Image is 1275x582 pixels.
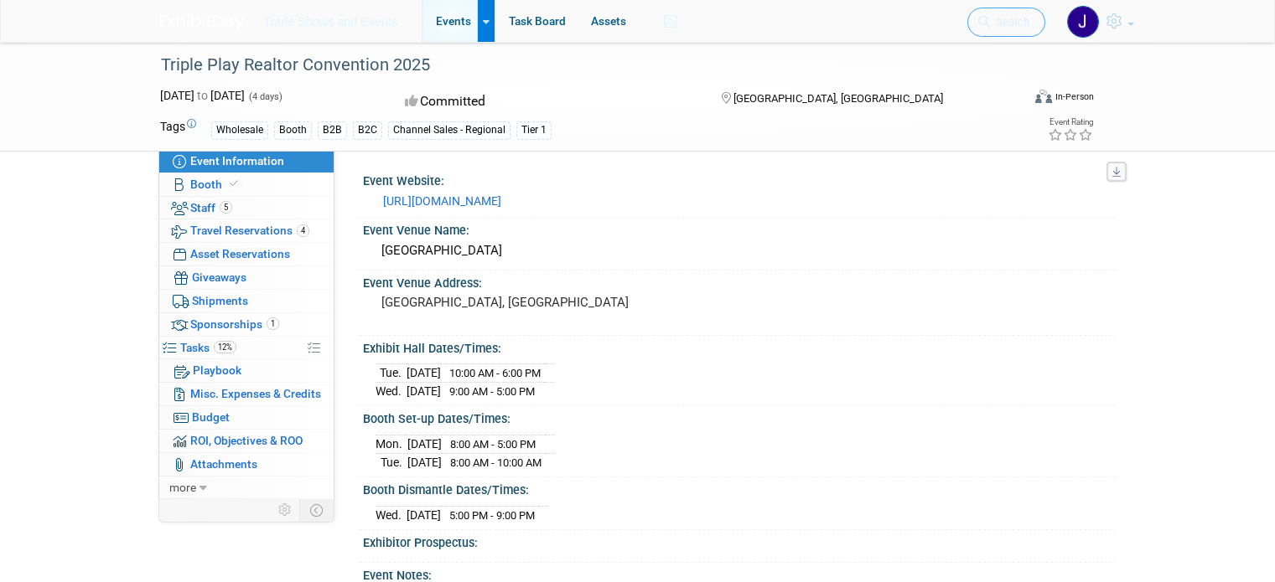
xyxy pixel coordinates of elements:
a: Misc. Expenses & Credits [159,383,334,405]
img: Format-Inperson.png [1035,90,1052,103]
div: Booth [274,121,312,139]
td: [DATE] [407,435,442,453]
span: Giveaways [192,270,246,284]
a: Playbook [159,359,334,382]
td: [DATE] [407,382,441,399]
span: 4 [297,224,309,237]
div: Exhibitor Prospectus: [363,530,1116,551]
td: Tags [160,118,196,139]
span: 1 [267,317,279,330]
a: Sponsorships1 [159,313,334,336]
span: [GEOGRAPHIC_DATA], [GEOGRAPHIC_DATA] [733,92,943,105]
span: Sponsorships [190,317,279,331]
td: [DATE] [407,506,441,523]
pre: [GEOGRAPHIC_DATA], [GEOGRAPHIC_DATA] [381,295,658,310]
td: Personalize Event Tab Strip [271,499,300,521]
span: Shipments [192,294,248,307]
a: Tasks12% [159,337,334,359]
img: ExhibitDay [160,14,244,31]
span: Travel Reservations [190,224,309,237]
a: Giveaways [159,266,334,289]
td: Toggle Event Tabs [299,499,334,521]
td: [DATE] [407,453,442,471]
a: Booth [159,173,334,196]
span: ROI, Objectives & ROO [190,434,303,447]
div: Booth Dismantle Dates/Times: [363,477,1116,498]
div: Booth Set-up Dates/Times: [363,406,1116,427]
span: Booth [190,178,241,191]
a: ROI, Objectives & ROO [159,430,334,452]
div: B2C [353,121,382,139]
td: Wed. [376,382,407,399]
span: Search [990,16,1029,28]
span: to [194,89,210,102]
span: Asset Reservations [190,247,290,260]
span: more [169,481,196,494]
div: Event Venue Name: [363,218,1116,239]
div: Event Website: [363,168,1116,189]
span: Staff [190,201,232,214]
div: Triple Play Realtor Convention 2025 [155,50,1015,80]
div: Channel Sales - Regional [388,121,511,139]
span: 5 [220,201,232,214]
span: [DATE] [DATE] [160,89,245,102]
a: Asset Reservations [159,243,334,265]
a: Staff5 [159,197,334,219]
div: Tier 1 [516,121,552,139]
div: [GEOGRAPHIC_DATA] [376,238,1103,264]
span: 8:00 AM - 5:00 PM [450,438,536,451]
td: [DATE] [407,364,441,383]
a: Shipments [159,290,334,312]
a: Event Information [159,150,334,173]
span: 10:00 AM - 6:00 PM [449,367,541,379]
a: Search [967,8,1045,37]
div: B2B [318,121,347,139]
div: Event Format [960,87,1095,112]
span: Tasks [180,341,236,354]
div: Wholesale [211,121,268,139]
img: JUSTYNA KOSTEK [1067,6,1099,38]
td: Mon. [376,435,407,453]
span: Event Information [190,154,284,167]
span: 12% [214,341,236,353]
span: Playbook [193,363,241,377]
div: Event Venue Address: [363,270,1116,291]
a: Budget [159,406,334,429]
span: Misc. Expenses & Credits [190,387,321,400]
td: Tue. [376,453,407,471]
span: Budget [192,410,230,424]
div: Committed [400,87,695,116]
a: [URL][DOMAIN_NAME] [383,194,501,208]
a: Travel Reservations4 [159,219,334,242]
div: Event Rating [1048,118,1093,126]
div: In-Person [1055,90,1094,103]
td: Tue. [376,364,407,383]
span: 9:00 AM - 5:00 PM [449,385,535,398]
td: Wed. [376,506,407,523]
span: Trade Shows and Events [264,15,397,28]
span: 5:00 PM - 9:00 PM [449,509,535,522]
span: (4 days) [247,91,282,102]
div: Exhibit Hall Dates/Times: [363,336,1116,357]
span: 8:00 AM - 10:00 AM [450,456,542,469]
a: more [159,476,334,499]
i: Booth reservation complete [230,179,238,188]
span: Attachments [190,457,257,471]
a: Attachments [159,453,334,476]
